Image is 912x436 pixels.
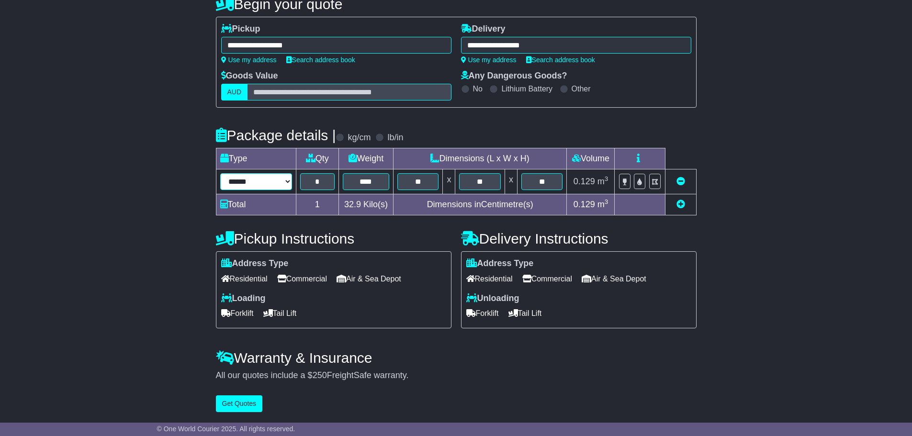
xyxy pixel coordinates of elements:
a: Search address book [286,56,355,64]
span: Residential [466,271,513,286]
td: Type [216,148,296,169]
h4: Package details | [216,127,336,143]
label: kg/cm [348,133,371,143]
span: Tail Lift [508,306,542,321]
button: Get Quotes [216,395,263,412]
h4: Pickup Instructions [216,231,451,246]
span: 32.9 [344,200,361,209]
label: Loading [221,293,266,304]
td: x [443,169,455,194]
span: Air & Sea Depot [582,271,646,286]
span: Tail Lift [263,306,297,321]
span: m [597,177,608,186]
span: Commercial [522,271,572,286]
label: Unloading [466,293,519,304]
td: Kilo(s) [338,194,393,215]
label: Goods Value [221,71,278,81]
td: Weight [338,148,393,169]
td: Qty [296,148,338,169]
span: Commercial [277,271,327,286]
span: © One World Courier 2025. All rights reserved. [157,425,295,433]
sup: 3 [605,198,608,205]
span: 250 [313,370,327,380]
td: Volume [567,148,615,169]
td: x [505,169,517,194]
a: Search address book [526,56,595,64]
label: Address Type [221,258,289,269]
span: m [597,200,608,209]
sup: 3 [605,175,608,182]
h4: Warranty & Insurance [216,350,697,366]
a: Use my address [221,56,277,64]
a: Add new item [676,200,685,209]
label: Any Dangerous Goods? [461,71,567,81]
span: Forklift [466,306,499,321]
td: Total [216,194,296,215]
label: Delivery [461,24,506,34]
td: Dimensions (L x W x H) [393,148,567,169]
span: Air & Sea Depot [337,271,401,286]
td: Dimensions in Centimetre(s) [393,194,567,215]
td: 1 [296,194,338,215]
span: 0.129 [574,200,595,209]
label: AUD [221,84,248,101]
label: Other [572,84,591,93]
span: 0.129 [574,177,595,186]
span: Forklift [221,306,254,321]
label: Lithium Battery [501,84,552,93]
span: Residential [221,271,268,286]
h4: Delivery Instructions [461,231,697,246]
div: All our quotes include a $ FreightSafe warranty. [216,370,697,381]
label: lb/in [387,133,403,143]
label: Pickup [221,24,260,34]
a: Use my address [461,56,517,64]
label: Address Type [466,258,534,269]
a: Remove this item [676,177,685,186]
label: No [473,84,483,93]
